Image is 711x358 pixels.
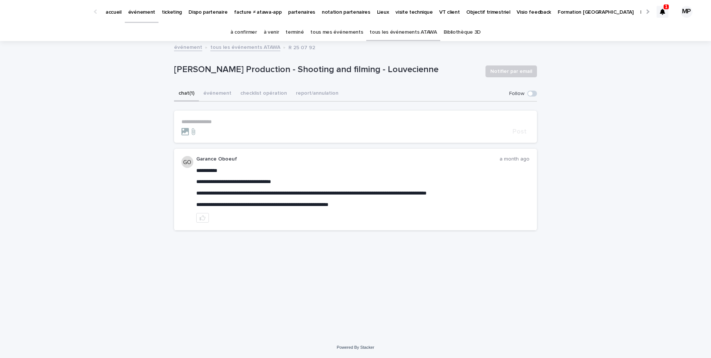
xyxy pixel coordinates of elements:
a: terminé [286,24,304,41]
a: à venir [264,24,279,41]
p: Garance Oboeuf [196,156,500,162]
a: Bibliothèque 3D [444,24,481,41]
a: tous les événements ATAWA [370,24,437,41]
div: 1 [657,6,668,18]
button: checklist opération [236,86,291,102]
a: événement [174,43,202,51]
button: Notifier par email [485,65,537,77]
a: tous mes événements [310,24,363,41]
span: Notifier par email [490,68,532,75]
a: tous les événements ATAWA [210,43,280,51]
button: report/annulation [291,86,343,102]
a: Powered By Stacker [337,345,374,349]
img: Ls34BcGeRexTGTNfXpUC [15,4,87,19]
p: [PERSON_NAME] Production - Shooting and filming - Louvecienne [174,64,480,75]
p: R 25 07 92 [288,43,315,51]
p: Follow [509,91,524,97]
button: like this post [196,213,209,223]
div: MP [681,6,692,18]
button: Post [510,128,530,135]
button: événement [199,86,236,102]
p: a month ago [500,156,530,162]
a: à confirmer [230,24,257,41]
span: Post [513,128,527,135]
p: 1 [665,4,668,9]
button: chat (1) [174,86,199,102]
